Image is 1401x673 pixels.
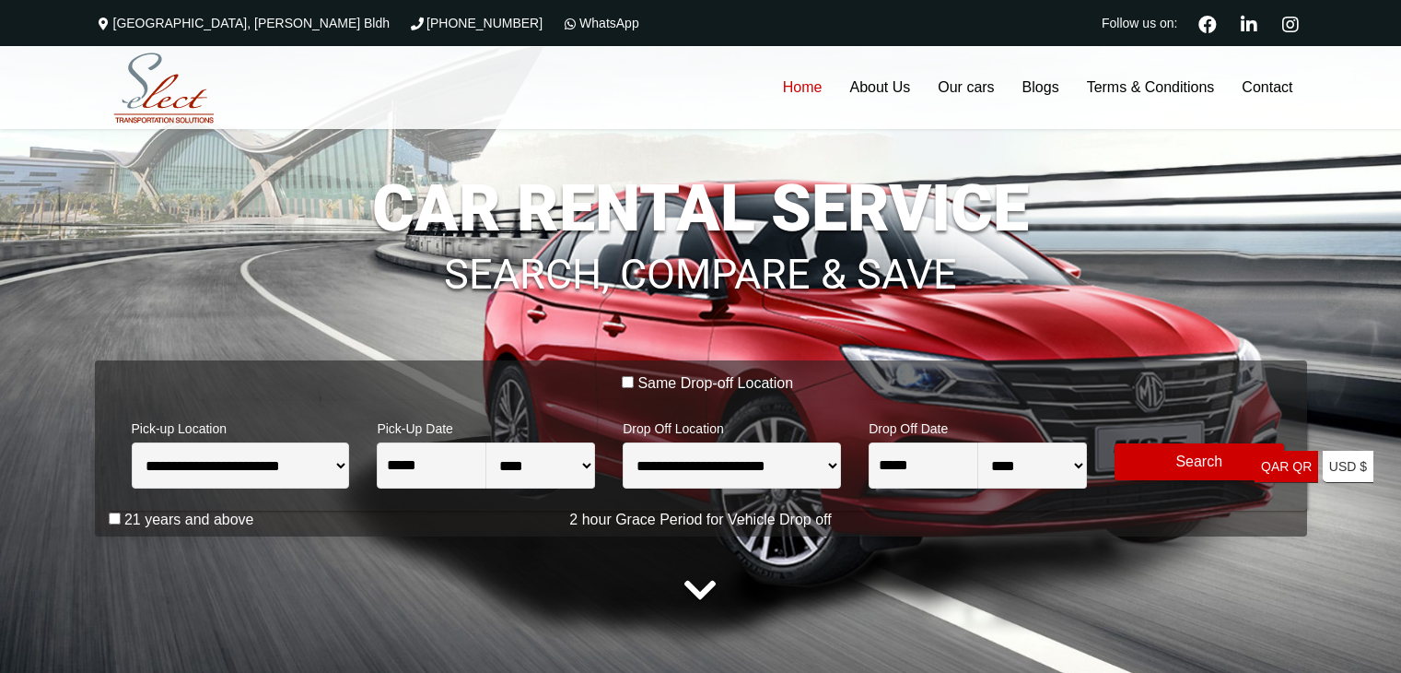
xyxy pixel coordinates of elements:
[95,176,1307,241] h1: CAR RENTAL SERVICE
[869,409,1087,443] span: Drop Off Date
[132,409,350,443] span: Pick-up Location
[1115,443,1284,480] button: Modify Search
[769,46,836,129] a: Home
[835,46,924,129] a: About Us
[1191,13,1224,33] a: Facebook
[1255,451,1318,483] a: QAR QR
[637,374,793,393] label: Same Drop-off Location
[95,509,1307,531] p: 2 hour Grace Period for Vehicle Drop off
[95,226,1307,296] h1: SEARCH, COMPARE & SAVE
[99,49,228,128] img: Select Rent a Car
[1228,46,1306,129] a: Contact
[1073,46,1229,129] a: Terms & Conditions
[408,16,543,30] a: [PHONE_NUMBER]
[1233,13,1266,33] a: Linkedin
[924,46,1008,129] a: Our cars
[1009,46,1073,129] a: Blogs
[377,409,595,443] span: Pick-Up Date
[124,511,254,529] label: 21 years and above
[1275,13,1307,33] a: Instagram
[561,16,639,30] a: WhatsApp
[1323,451,1373,483] a: USD $
[623,409,841,443] span: Drop Off Location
